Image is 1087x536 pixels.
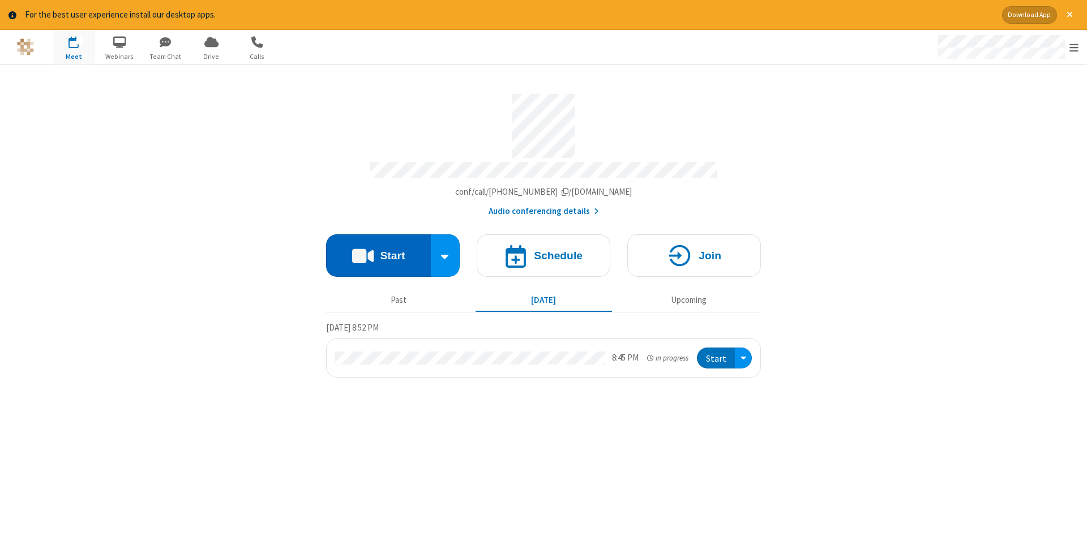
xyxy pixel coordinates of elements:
[699,250,721,261] h4: Join
[326,85,761,217] section: Account details
[627,234,761,277] button: Join
[477,234,610,277] button: Schedule
[17,38,34,55] img: QA Selenium DO NOT DELETE OR CHANGE
[455,186,632,197] span: Copy my meeting room link
[647,353,688,363] em: in progress
[697,348,735,368] button: Start
[144,52,187,62] span: Team Chat
[25,8,994,22] div: For the best user experience install our desktop apps.
[326,321,761,378] section: Today's Meetings
[53,52,95,62] span: Meet
[331,290,467,311] button: Past
[380,250,405,261] h4: Start
[489,205,599,218] button: Audio conferencing details
[4,30,46,64] button: Logo
[326,322,379,333] span: [DATE] 8:52 PM
[612,351,639,365] div: 8:45 PM
[620,290,757,311] button: Upcoming
[190,52,233,62] span: Drive
[431,234,460,277] div: Start conference options
[76,36,84,45] div: 1
[735,348,752,368] div: Open menu
[99,52,141,62] span: Webinars
[927,30,1087,64] div: Open menu
[1061,6,1079,24] button: Close alert
[326,234,431,277] button: Start
[534,250,583,261] h4: Schedule
[455,186,632,199] button: Copy my meeting room linkCopy my meeting room link
[476,290,612,311] button: [DATE]
[236,52,279,62] span: Calls
[1002,6,1057,24] button: Download App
